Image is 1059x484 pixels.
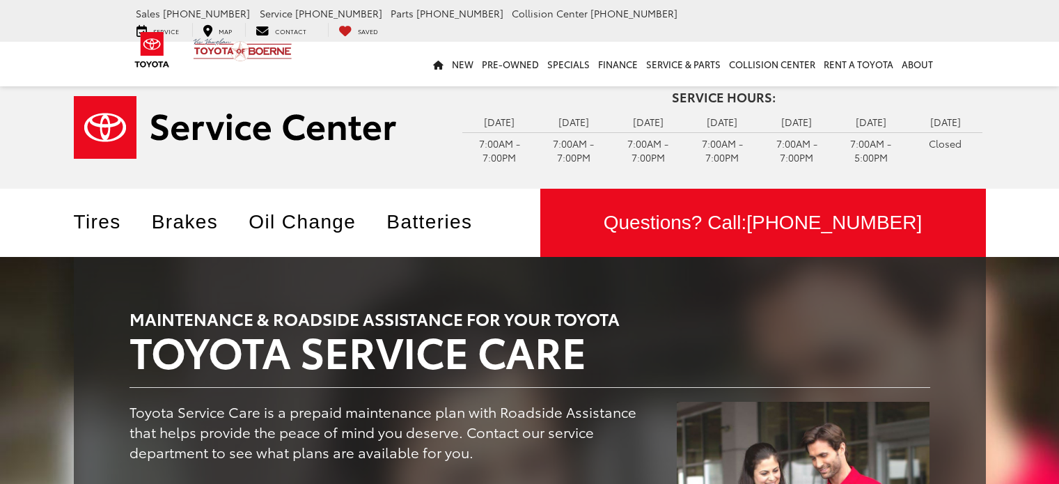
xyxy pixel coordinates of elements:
[126,27,178,72] img: Toyota
[760,111,834,132] td: [DATE]
[163,6,250,20] span: [PHONE_NUMBER]
[908,111,982,132] td: [DATE]
[834,111,909,132] td: [DATE]
[746,212,922,233] span: [PHONE_NUMBER]
[543,42,594,86] a: Specials
[897,42,937,86] a: About
[130,402,657,462] p: Toyota Service Care is a prepaid maintenance plan with Roadside Assistance that helps provide the...
[391,6,414,20] span: Parts
[130,309,930,327] h3: MAINTENANCE & ROADSIDE ASSISTANCE FOR YOUR TOYOTA
[685,111,760,132] td: [DATE]
[429,42,448,86] a: Home
[245,23,317,37] a: Contact
[74,96,441,159] a: Service Center | Vic Vaughan Toyota of Boerne in Boerne TX
[540,189,986,257] a: Questions? Call:[PHONE_NUMBER]
[74,96,396,159] img: Service Center | Vic Vaughan Toyota of Boerne in Boerne TX
[462,91,986,104] h4: Service Hours:
[590,6,677,20] span: [PHONE_NUMBER]
[642,42,725,86] a: Service & Parts: Opens in a new tab
[249,211,377,233] a: Oil Change
[130,327,930,373] h2: TOYOTA SERVICE CARE
[540,189,986,257] div: Questions? Call:
[908,132,982,154] td: Closed
[193,38,292,62] img: Vic Vaughan Toyota of Boerne
[152,211,240,233] a: Brakes
[537,132,611,168] td: 7:00AM - 7:00PM
[295,6,382,20] span: [PHONE_NUMBER]
[260,6,292,20] span: Service
[760,132,834,168] td: 7:00AM - 7:00PM
[126,23,189,37] a: Service
[416,6,503,20] span: [PHONE_NUMBER]
[834,132,909,168] td: 7:00AM - 5:00PM
[537,111,611,132] td: [DATE]
[685,132,760,168] td: 7:00AM - 7:00PM
[594,42,642,86] a: Finance
[819,42,897,86] a: Rent a Toyota
[448,42,478,86] a: New
[462,132,537,168] td: 7:00AM - 7:00PM
[725,42,819,86] a: Collision Center
[358,26,378,36] span: Saved
[611,132,685,168] td: 7:00AM - 7:00PM
[386,211,493,233] a: Batteries
[74,211,142,233] a: Tires
[478,42,543,86] a: Pre-Owned
[192,23,242,37] a: Map
[462,111,537,132] td: [DATE]
[611,111,685,132] td: [DATE]
[512,6,588,20] span: Collision Center
[328,23,389,37] a: My Saved Vehicles
[136,6,160,20] span: Sales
